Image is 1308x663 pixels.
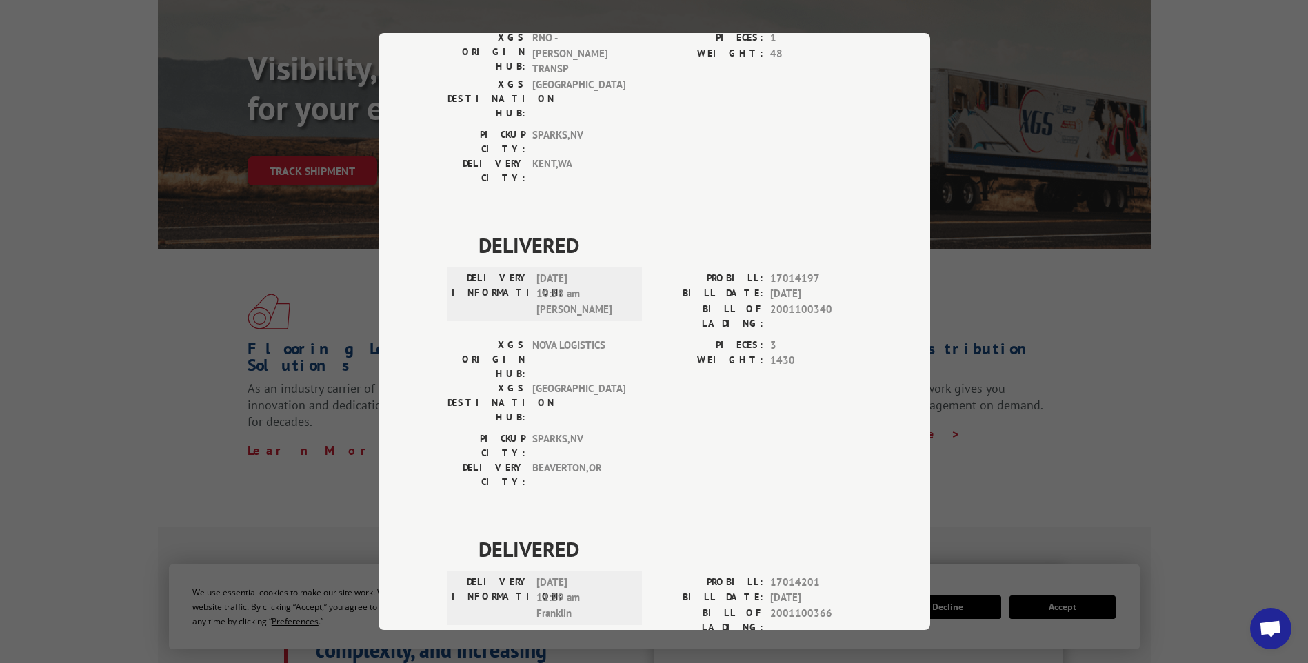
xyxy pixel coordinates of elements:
[770,286,861,302] span: [DATE]
[447,460,525,489] label: DELIVERY CITY:
[447,30,525,77] label: XGS ORIGIN HUB:
[447,77,525,121] label: XGS DESTINATION HUB:
[452,271,530,318] label: DELIVERY INFORMATION:
[532,156,625,185] span: KENT , WA
[479,229,861,261] span: DELIVERED
[770,575,861,591] span: 17014201
[532,77,625,121] span: [GEOGRAPHIC_DATA]
[770,606,861,635] span: 2001100366
[654,353,763,369] label: WEIGHT:
[447,127,525,156] label: PICKUP CITY:
[1250,608,1291,649] div: Open chat
[447,381,525,425] label: XGS DESTINATION HUB:
[452,575,530,622] label: DELIVERY INFORMATION:
[532,338,625,381] span: NOVA LOGISTICS
[447,338,525,381] label: XGS ORIGIN HUB:
[770,353,861,369] span: 1430
[532,30,625,77] span: RNO - [PERSON_NAME] TRANSP
[770,590,861,606] span: [DATE]
[532,460,625,489] span: BEAVERTON , OR
[654,30,763,46] label: PIECES:
[770,46,861,62] span: 48
[654,286,763,302] label: BILL DATE:
[532,431,625,460] span: SPARKS , NV
[770,302,861,331] span: 2001100340
[654,338,763,354] label: PIECES:
[536,575,630,622] span: [DATE] 11:29 am Franklin
[770,271,861,287] span: 17014197
[447,431,525,460] label: PICKUP CITY:
[532,381,625,425] span: [GEOGRAPHIC_DATA]
[479,533,861,564] span: DELIVERED
[654,606,763,635] label: BILL OF LADING:
[654,46,763,62] label: WEIGHT:
[654,575,763,591] label: PROBILL:
[770,30,861,46] span: 1
[770,338,861,354] span: 3
[654,302,763,331] label: BILL OF LADING:
[447,156,525,185] label: DELIVERY CITY:
[532,127,625,156] span: SPARKS , NV
[654,590,763,606] label: BILL DATE:
[536,271,630,318] span: [DATE] 10:58 am [PERSON_NAME]
[654,271,763,287] label: PROBILL:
